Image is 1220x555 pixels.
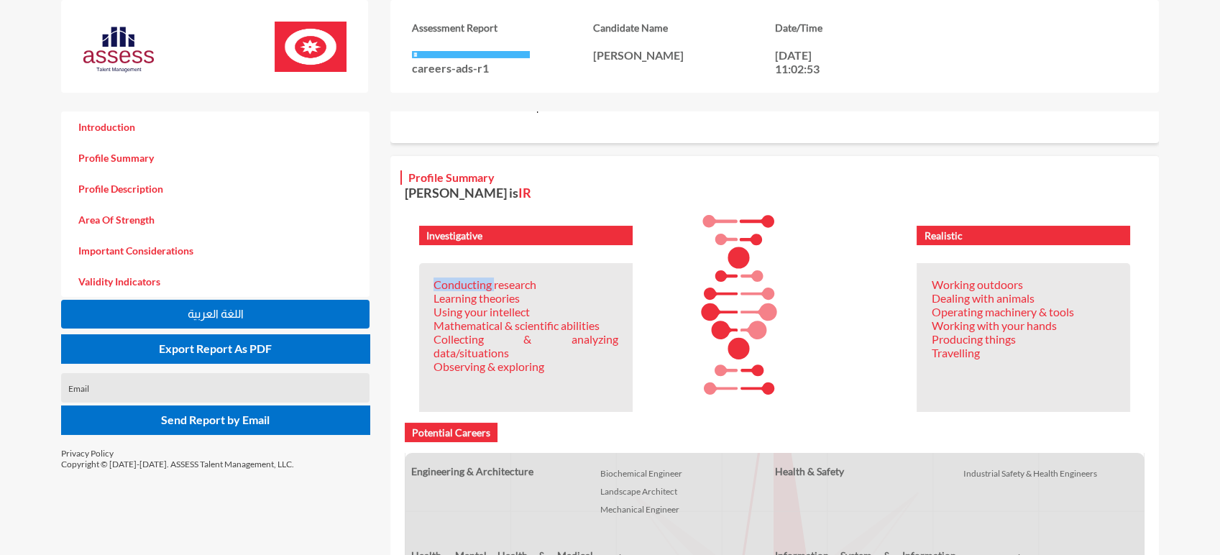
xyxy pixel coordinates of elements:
[593,48,774,62] p: [PERSON_NAME]
[931,332,1116,346] p: Producing things
[775,22,956,34] h3: Date/Time
[434,332,618,359] p: Collecting & analyzing data/situations
[83,24,155,75] img: Assess%20new%20logo-03.svg
[411,465,533,477] u: Engineering & Architecture
[61,448,370,459] p: Privacy Policy
[434,277,618,291] p: Conducting research
[61,173,370,204] a: Profile Description
[434,318,618,332] p: Mathematical & scientific abilities
[931,305,1116,318] p: Operating machinery & tools
[434,291,618,305] p: Learning theories
[405,423,497,442] h2: Potential Careers
[61,334,370,363] button: Export Report As PDF
[931,346,1116,359] p: Travelling
[600,468,768,479] li: Biochemical Engineer
[159,341,272,355] span: Export Report As PDF
[775,465,844,477] u: Health & Safety
[275,22,347,72] img: a8c36370-3815-11ee-998a-715099162e3f_Career%20Orientation%20B
[405,185,1145,201] p: [PERSON_NAME] is
[931,291,1116,305] p: Dealing with animals
[405,167,498,188] h3: Profile Summary
[61,235,370,266] a: Important Considerations
[600,486,768,497] li: Landscape Architect
[775,48,840,75] p: [DATE] 11:02:53
[161,413,270,426] span: Send Report by Email
[61,405,370,434] button: Send Report by Email
[412,61,593,75] p: careers-ads-r1
[412,22,593,34] h3: Assessment Report
[61,111,370,142] a: Introduction
[600,504,768,515] li: Mechanical Engineer
[518,185,531,201] span: IR
[434,305,618,318] p: Using your intellect
[931,318,1116,332] p: Working with your hands
[434,359,618,373] p: Observing & exploring
[61,142,370,173] a: Profile Summary
[61,204,370,235] a: Area Of Strength
[188,308,244,320] span: اللغة العربية
[61,266,370,297] a: Validity Indicators
[931,277,1116,291] p: Working outdoors
[61,300,370,329] button: اللغة العربية
[924,229,1123,242] p: Realistic
[61,459,370,469] p: Copyright © [DATE]-[DATE]. ASSESS Talent Management, LLC.
[426,229,625,242] p: Investigative
[593,22,774,34] h3: Candidate Name
[963,468,1131,479] li: Industrial Safety & Health Engineers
